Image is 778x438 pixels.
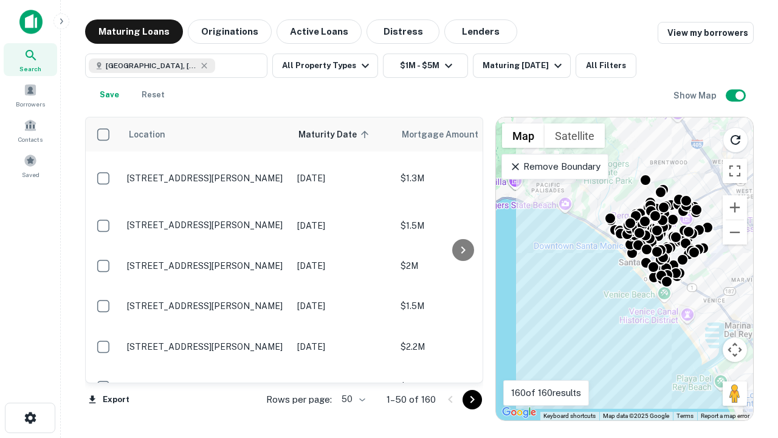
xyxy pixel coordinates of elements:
p: [STREET_ADDRESS][PERSON_NAME] [127,173,285,184]
button: Export [85,391,133,409]
button: Maturing Loans [85,19,183,44]
p: Remove Boundary [509,159,600,174]
button: Zoom in [723,195,747,220]
button: All Property Types [272,54,378,78]
button: All Filters [576,54,636,78]
button: Save your search to get updates of matches that match your search criteria. [90,83,129,107]
p: [DATE] [297,299,388,313]
p: $1.3M [401,172,522,185]
a: View my borrowers [658,22,754,44]
button: Active Loans [277,19,362,44]
button: Distress [367,19,439,44]
p: [STREET_ADDRESS][PERSON_NAME] [127,301,285,311]
a: Open this area in Google Maps (opens a new window) [499,405,539,420]
p: [STREET_ADDRESS][PERSON_NAME] [127,260,285,271]
p: $2M [401,259,522,273]
p: Rows per page: [266,392,332,407]
button: Originations [188,19,272,44]
th: Location [121,117,291,151]
p: [DATE] [297,219,388,232]
p: [STREET_ADDRESS][PERSON_NAME] [127,381,285,392]
span: Map data ©2025 Google [603,412,669,419]
span: Mortgage Amount [402,127,494,142]
p: [STREET_ADDRESS][PERSON_NAME] [127,220,285,231]
div: 50 [337,391,367,408]
p: 160 of 160 results [511,386,581,400]
p: $1.3M [401,380,522,394]
button: Reload search area [723,127,748,153]
p: [DATE] [297,259,388,273]
button: Go to next page [463,390,482,409]
th: Maturity Date [291,117,394,151]
a: Terms (opens in new tab) [676,412,694,419]
span: Location [128,127,165,142]
span: Maturity Date [298,127,373,142]
a: Saved [4,149,57,182]
iframe: Chat Widget [717,341,778,399]
span: Search [19,64,41,74]
button: Maturing [DATE] [473,54,571,78]
span: [GEOGRAPHIC_DATA], [GEOGRAPHIC_DATA], [GEOGRAPHIC_DATA] [106,60,197,71]
button: Reset [134,83,173,107]
p: [DATE] [297,340,388,353]
p: 1–50 of 160 [387,392,436,407]
div: Maturing [DATE] [483,58,565,73]
span: Borrowers [16,99,45,109]
a: Borrowers [4,78,57,111]
button: Show satellite imagery [545,123,605,148]
button: Toggle fullscreen view [723,159,747,183]
button: Zoom out [723,220,747,245]
a: Search [4,43,57,76]
span: Saved [22,170,40,179]
button: Map camera controls [723,338,747,362]
button: $1M - $5M [383,54,468,78]
a: Report a map error [701,412,749,419]
p: $2.2M [401,340,522,353]
a: Contacts [4,114,57,147]
img: capitalize-icon.png [19,10,43,34]
button: Lenders [444,19,517,44]
p: [DATE] [297,172,388,185]
span: Contacts [18,134,43,144]
h6: Show Map [673,89,718,102]
p: [STREET_ADDRESS][PERSON_NAME] [127,341,285,352]
th: Mortgage Amount [394,117,528,151]
button: Show street map [502,123,545,148]
p: $1.5M [401,299,522,313]
div: 0 0 [496,117,753,420]
p: $1.5M [401,219,522,232]
img: Google [499,405,539,420]
p: [DATE] [297,380,388,394]
button: Keyboard shortcuts [543,412,596,420]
